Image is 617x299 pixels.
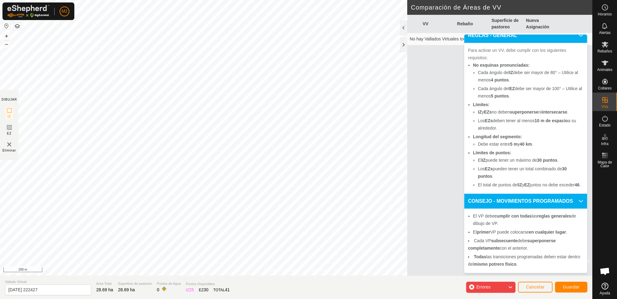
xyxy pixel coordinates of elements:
[478,110,482,114] b: IZ
[524,182,530,187] b: EZ
[597,49,612,53] span: Rebaños
[478,69,583,84] li: Cada ángulo del debe ser mayor de 80° – Utilice al menos .
[5,279,91,284] span: Vallado Virtual
[3,22,10,30] button: Restablecer Mapa
[478,156,583,164] li: El puede tener un máximo de .
[597,68,612,72] span: Animales
[61,8,67,15] span: M2
[601,105,608,109] span: VVs
[537,158,557,163] b: 30 puntos
[555,282,587,293] button: Guardar
[420,15,455,33] th: VV
[474,262,516,267] b: mismo potrero físico
[478,85,583,100] li: Cada ángulo del debe ser mayor de 100° – Utilice al menos .
[535,118,568,123] b: 10 m de espacio
[598,86,611,90] span: Collares
[593,280,617,297] a: Ayuda
[524,15,558,33] th: Nueva Asignación
[509,86,515,91] b: EZ
[526,284,545,289] span: Cancelar
[596,262,614,280] div: Chat abierto
[484,110,492,114] b: EZs
[225,287,230,292] span: 41
[482,158,485,163] b: IZ
[468,48,566,60] span: Para activar un VV, debe cumplir con los siguientes requisitos:
[510,142,517,147] b: 5 m
[478,108,583,116] li: y no deben ni .
[476,284,491,289] span: Errores
[537,214,571,218] b: reglas generales
[455,15,489,33] th: Rebaño
[464,28,587,43] p-accordion-header: REGLAS - GENERAL
[473,63,530,68] b: No esquinas pronunciadas:
[598,12,612,16] span: Horarios
[189,287,194,292] span: 25
[468,253,583,268] li: las transiciones programadas deben estar dentro del .
[407,33,592,45] td: No hay Vallados Virtuales todavía, ahora.
[7,5,49,18] img: Logo Gallagher
[464,209,587,273] p-accordion-content: CONSEJO - MOVIMIENTOS PROGRAMADOS
[477,230,490,235] b: primer
[495,214,532,218] b: cumplir con todas
[518,182,522,187] b: IZ
[6,141,13,148] img: VV
[529,230,566,235] b: en cualquier lugar
[464,43,587,193] p-accordion-content: REGLAS - GENERAL
[468,32,517,39] span: REGLAS - GENERAL
[118,287,135,292] span: 28.69 ha
[473,212,583,227] li: El VP debe las de dibujo de VP.
[473,102,490,107] b: Límites:
[473,228,583,236] li: El VP puede colocarse .
[3,32,10,40] button: +
[204,287,209,292] span: 30
[485,166,493,171] b: EZs
[199,287,209,293] div: EZ
[468,237,583,252] li: Cada VP debe con el anterior.
[599,31,611,35] span: Alertas
[96,281,113,286] span: Área Total
[468,197,573,205] span: CONSEJO - MOVIMIENTOS PROGRAMADOS
[464,194,587,209] p-accordion-header: CONSEJO - MOVIMIENTOS PROGRAMADOS
[411,4,592,11] h2: Comparación de Áreas de VV
[186,281,230,287] span: Puntos Disponibles
[478,140,583,148] li: Debe estar entre y .
[575,182,580,187] b: 46
[510,110,539,114] b: superponerse
[474,254,486,259] b: Todas
[186,287,194,293] div: IZ
[518,282,553,293] button: Cancelar
[307,268,328,273] a: Contáctenos
[485,118,493,123] b: EZs
[509,70,513,75] b: IZ
[3,40,10,48] button: –
[601,142,608,146] span: Infra
[213,287,230,293] div: TOTAL
[491,238,518,243] b: subsecuente
[96,287,113,292] span: 28.69 ha
[563,284,580,289] span: Guardar
[478,181,583,189] li: El total de puntos del y juntos no debe exceder .
[2,148,16,153] span: Eliminar
[491,93,509,98] b: 5 puntos
[600,291,610,295] span: Ayuda
[478,117,583,132] li: Los deben tener al menos a su alrededor.
[489,15,524,33] th: Superficie de pastoreo
[157,287,159,292] span: 0
[14,23,21,30] button: Capas del Mapa
[473,134,522,139] b: Longitud del segmento:
[542,110,567,114] b: intersecarse
[491,77,509,82] b: 4 puntos
[157,281,181,286] span: Puntos de Agua
[8,114,11,119] span: IZ
[473,150,511,155] b: Límites de puntos:
[478,165,583,180] li: Los pueden tener un total combinado de .
[7,131,12,136] span: EZ
[2,97,17,102] div: DIBUJAR
[520,142,532,147] b: 40 km
[594,160,615,168] span: Mapa de Calor
[264,268,300,273] a: Política de Privacidad
[118,281,152,286] span: Superficie de pastoreo
[599,123,611,127] span: Estado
